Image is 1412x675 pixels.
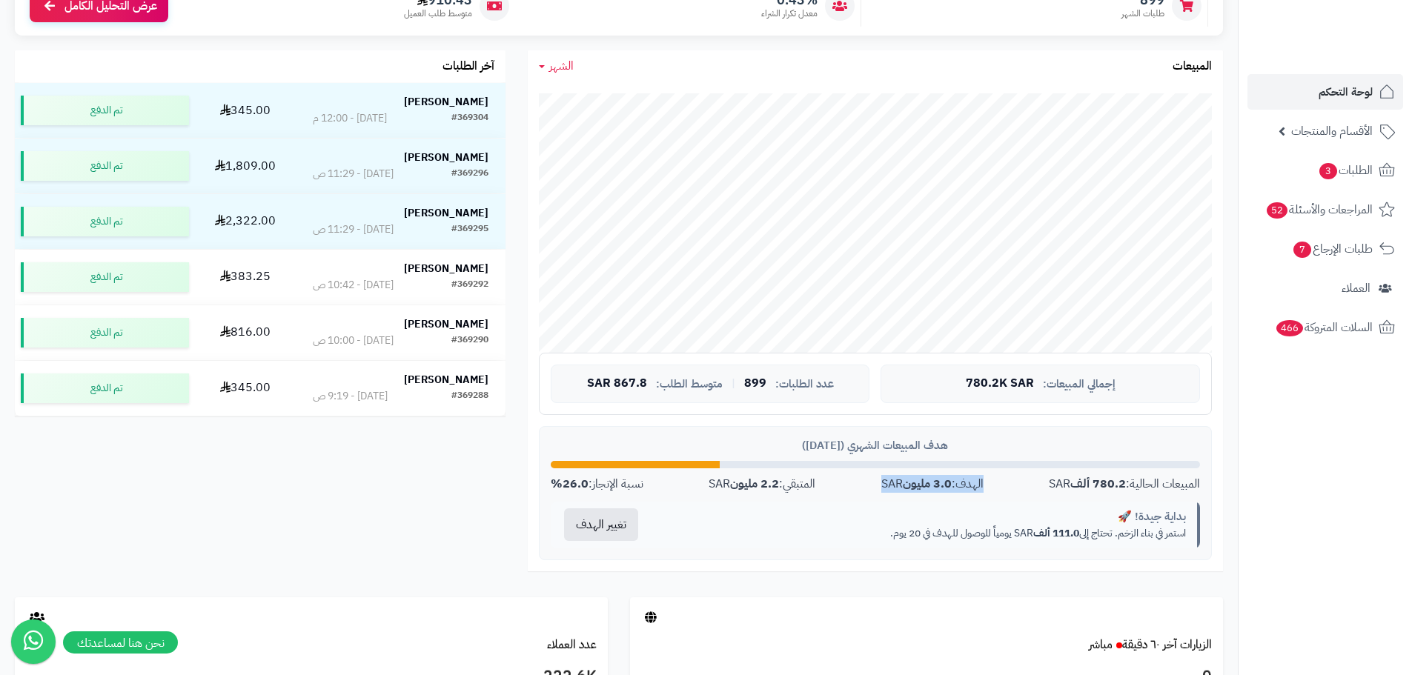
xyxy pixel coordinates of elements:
div: بداية جيدة! 🚀 [663,509,1186,525]
td: 383.25 [195,250,295,305]
h3: المبيعات [1173,60,1212,73]
strong: 26.0% [551,475,589,493]
img: logo-2.png [1311,38,1398,69]
a: العملاء [1247,270,1403,306]
strong: [PERSON_NAME] [404,205,488,221]
div: #369292 [451,278,488,293]
span: إجمالي المبيعات: [1043,378,1116,390]
strong: [PERSON_NAME] [404,372,488,388]
div: الهدف: SAR [881,476,984,493]
span: العملاء [1342,278,1370,299]
strong: 3.0 مليون [903,475,952,493]
div: #369304 [451,111,488,126]
span: 899 [744,377,766,390]
div: المتبقي: SAR [709,476,815,493]
a: عدد العملاء [547,636,597,654]
a: المراجعات والأسئلة52 [1247,192,1403,227]
div: #369290 [451,333,488,348]
h3: آخر الطلبات [443,60,494,73]
div: تم الدفع [21,151,189,181]
strong: [PERSON_NAME] [404,94,488,110]
div: تم الدفع [21,318,189,348]
span: 52 [1267,202,1287,219]
span: الطلبات [1318,160,1373,181]
div: تم الدفع [21,262,189,292]
span: 3 [1319,163,1337,179]
span: عدد الطلبات: [775,378,834,390]
p: استمر في بناء الزخم. تحتاج إلى SAR يومياً للوصول للهدف في 20 يوم. [663,526,1186,541]
strong: 780.2 ألف [1070,475,1126,493]
span: طلبات الشهر [1121,7,1164,20]
a: الطلبات3 [1247,153,1403,188]
small: مباشر [1089,636,1113,654]
strong: 2.2 مليون [730,475,779,493]
span: متوسط طلب العميل [404,7,472,20]
td: 345.00 [195,361,295,416]
strong: 111.0 ألف [1033,525,1079,541]
td: 1,809.00 [195,139,295,193]
div: [DATE] - 12:00 م [313,111,387,126]
div: هدف المبيعات الشهري ([DATE]) [551,438,1200,453]
span: معدل تكرار الشراء [761,7,818,20]
strong: [PERSON_NAME] [404,316,488,332]
td: 2,322.00 [195,194,295,249]
div: تم الدفع [21,373,189,403]
div: تم الدفع [21,207,189,236]
div: [DATE] - 10:00 ص [313,333,394,348]
td: 345.00 [195,83,295,138]
a: لوحة التحكم [1247,74,1403,110]
span: الأقسام والمنتجات [1291,121,1373,142]
span: متوسط الطلب: [656,378,723,390]
div: [DATE] - 9:19 ص [313,389,388,404]
div: المبيعات الحالية: SAR [1049,476,1200,493]
a: الزيارات آخر ٦٠ دقيقةمباشر [1089,636,1212,654]
span: الشهر [549,57,574,75]
span: | [732,378,735,389]
span: 466 [1276,320,1303,336]
a: طلبات الإرجاع7 [1247,231,1403,267]
span: السلات المتروكة [1275,317,1373,338]
div: [DATE] - 10:42 ص [313,278,394,293]
td: 816.00 [195,305,295,360]
strong: [PERSON_NAME] [404,261,488,276]
div: نسبة الإنجاز: [551,476,643,493]
span: طلبات الإرجاع [1292,239,1373,259]
span: 867.8 SAR [587,377,647,390]
div: #369296 [451,167,488,182]
strong: [PERSON_NAME] [404,150,488,165]
div: [DATE] - 11:29 ص [313,222,394,237]
span: المراجعات والأسئلة [1265,199,1373,220]
span: 780.2K SAR [966,377,1034,390]
div: #369295 [451,222,488,237]
button: تغيير الهدف [564,508,638,541]
div: [DATE] - 11:29 ص [313,167,394,182]
span: 7 [1293,242,1311,258]
a: الشهر [539,58,574,75]
a: السلات المتروكة466 [1247,310,1403,345]
div: تم الدفع [21,96,189,125]
div: #369288 [451,389,488,404]
span: لوحة التحكم [1319,82,1373,102]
